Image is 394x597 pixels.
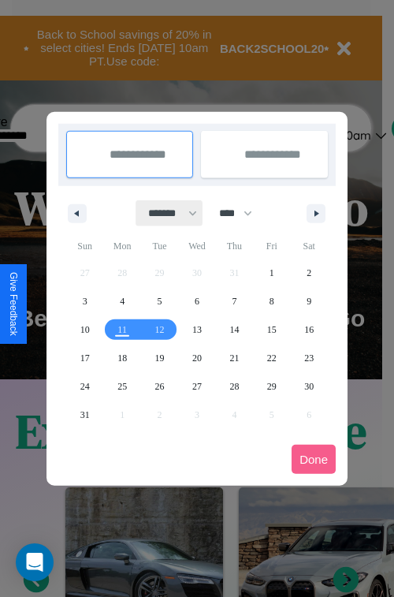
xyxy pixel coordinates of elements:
button: 26 [141,372,178,401]
span: 13 [192,315,202,344]
span: 4 [120,287,125,315]
span: 11 [117,315,127,344]
span: 8 [269,287,274,315]
span: 20 [192,344,202,372]
span: 15 [267,315,277,344]
span: Sun [66,233,103,259]
span: 27 [192,372,202,401]
span: 7 [232,287,236,315]
span: 3 [83,287,87,315]
span: 14 [229,315,239,344]
span: 28 [229,372,239,401]
button: 25 [103,372,140,401]
button: Done [292,445,336,474]
button: 3 [66,287,103,315]
span: 16 [304,315,314,344]
button: 13 [178,315,215,344]
button: 17 [66,344,103,372]
span: 17 [80,344,90,372]
span: 21 [229,344,239,372]
button: 23 [291,344,328,372]
button: 22 [253,344,290,372]
button: 28 [216,372,253,401]
button: 1 [253,259,290,287]
button: 4 [103,287,140,315]
span: Sat [291,233,328,259]
button: 11 [103,315,140,344]
span: 10 [80,315,90,344]
span: 1 [269,259,274,287]
button: 6 [178,287,215,315]
span: 24 [80,372,90,401]
span: 31 [80,401,90,429]
button: 15 [253,315,290,344]
button: 14 [216,315,253,344]
span: 26 [155,372,165,401]
div: Open Intercom Messenger [16,543,54,581]
span: Mon [103,233,140,259]
span: 29 [267,372,277,401]
button: 9 [291,287,328,315]
span: Thu [216,233,253,259]
span: 2 [307,259,311,287]
button: 10 [66,315,103,344]
span: Wed [178,233,215,259]
button: 18 [103,344,140,372]
span: 22 [267,344,277,372]
button: 29 [253,372,290,401]
div: Give Feedback [8,272,19,336]
span: 19 [155,344,165,372]
span: Fri [253,233,290,259]
button: 27 [178,372,215,401]
button: 16 [291,315,328,344]
span: Tue [141,233,178,259]
button: 7 [216,287,253,315]
span: 12 [155,315,165,344]
button: 21 [216,344,253,372]
span: 18 [117,344,127,372]
span: 6 [195,287,199,315]
button: 12 [141,315,178,344]
span: 23 [304,344,314,372]
span: 9 [307,287,311,315]
button: 24 [66,372,103,401]
button: 20 [178,344,215,372]
button: 8 [253,287,290,315]
span: 25 [117,372,127,401]
button: 19 [141,344,178,372]
span: 5 [158,287,162,315]
button: 5 [141,287,178,315]
span: 30 [304,372,314,401]
button: 31 [66,401,103,429]
button: 30 [291,372,328,401]
button: 2 [291,259,328,287]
